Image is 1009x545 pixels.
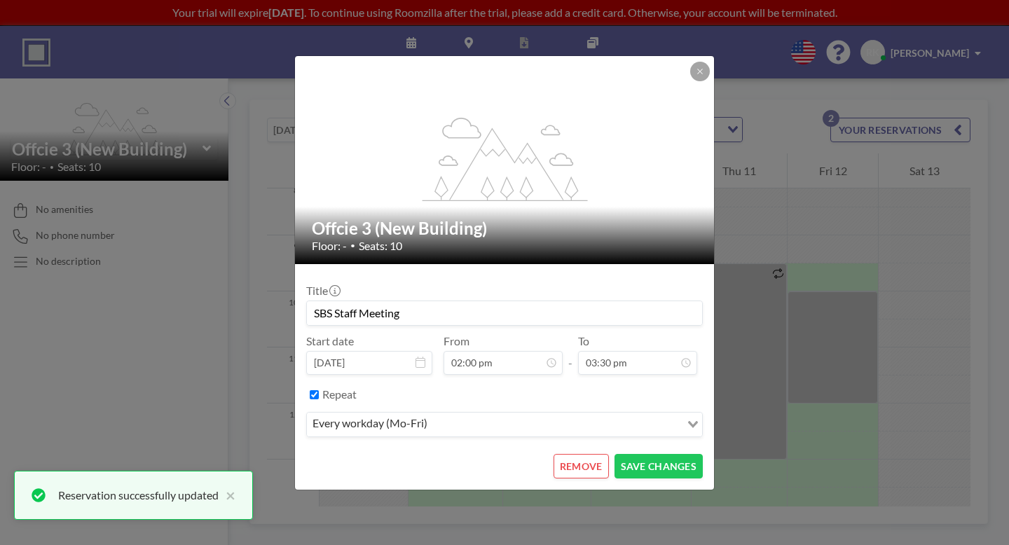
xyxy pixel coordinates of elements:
[554,454,609,478] button: REMOVE
[307,413,702,436] div: Search for option
[432,415,679,434] input: Search for option
[58,487,219,504] div: Reservation successfully updated
[322,387,357,401] label: Repeat
[615,454,703,478] button: SAVE CHANGES
[350,240,355,251] span: •
[423,116,588,200] g: flex-grow: 1.2;
[219,487,235,504] button: close
[578,334,589,348] label: To
[359,239,402,253] span: Seats: 10
[312,239,347,253] span: Floor: -
[306,284,339,298] label: Title
[312,218,699,239] h2: Offcie 3 (New Building)
[444,334,469,348] label: From
[568,339,572,370] span: -
[306,334,354,348] label: Start date
[310,415,430,434] span: every workday (Mo-Fri)
[307,301,702,325] input: (No title)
